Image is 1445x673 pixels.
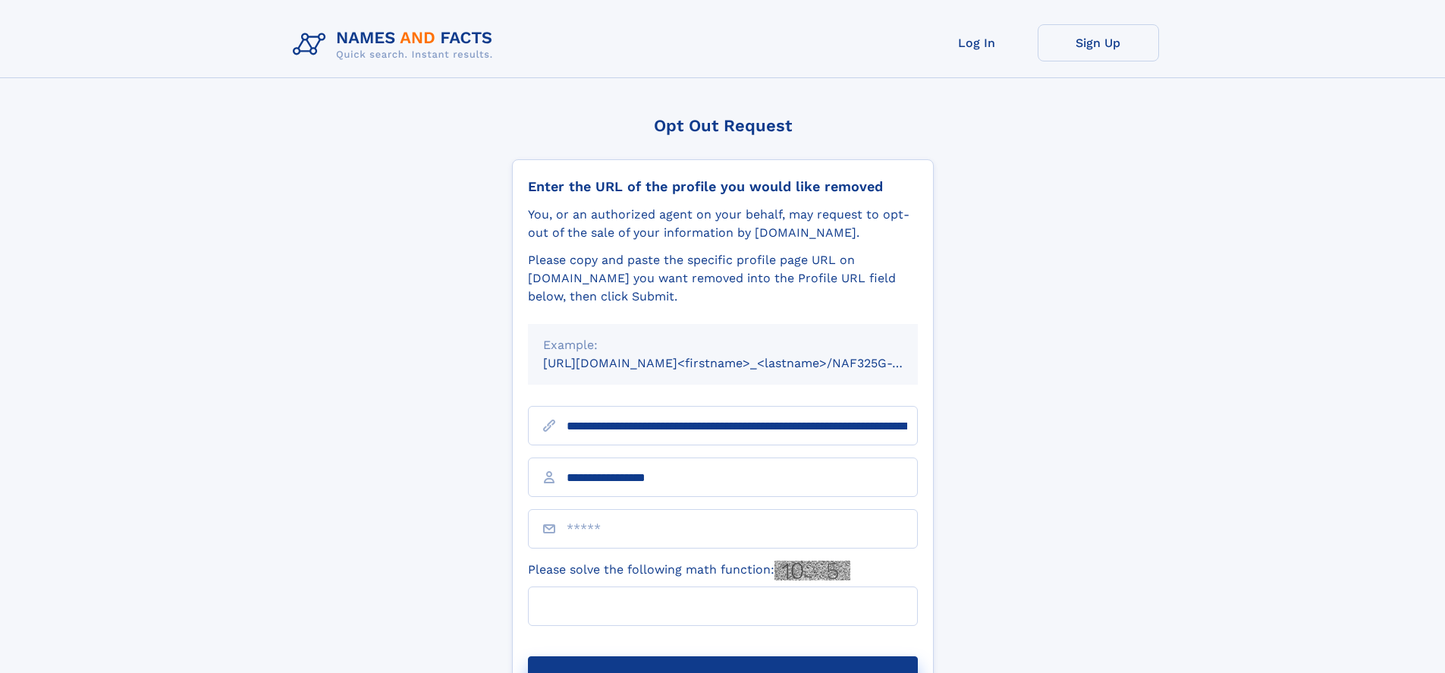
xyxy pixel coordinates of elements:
label: Please solve the following math function: [528,561,850,580]
div: You, or an authorized agent on your behalf, may request to opt-out of the sale of your informatio... [528,206,918,242]
div: Opt Out Request [512,116,934,135]
div: Enter the URL of the profile you would like removed [528,178,918,195]
a: Log In [916,24,1038,61]
small: [URL][DOMAIN_NAME]<firstname>_<lastname>/NAF325G-xxxxxxxx [543,356,947,370]
img: Logo Names and Facts [287,24,505,65]
div: Please copy and paste the specific profile page URL on [DOMAIN_NAME] you want removed into the Pr... [528,251,918,306]
div: Example: [543,336,903,354]
a: Sign Up [1038,24,1159,61]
